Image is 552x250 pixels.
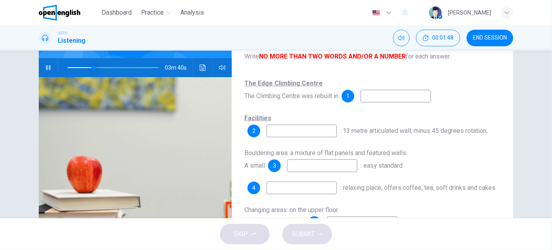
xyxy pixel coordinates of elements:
[178,6,208,20] button: Analysis
[432,35,454,41] span: 00:01:48
[244,206,339,226] span: Changing areas: on the upper floor. Locker keys: get from
[273,163,276,169] span: 3
[252,128,255,134] span: 2
[138,6,174,20] button: Practice
[244,114,271,122] u: Facilities
[346,93,350,99] span: 1
[371,10,381,16] img: en
[393,30,410,46] div: Mute
[416,30,460,46] div: Hide
[58,36,85,45] h1: Listening
[259,53,406,60] b: NO MORE THAN TWO WORDS AND/OR A NUMBER
[252,185,255,191] span: 4
[197,58,209,77] button: Click to see the audio transcription
[340,127,488,134] span: : 13 metre articulated wall; minus 45 degrees rotation;
[467,30,513,46] button: END SESSION
[181,8,204,17] span: Analysis
[448,8,491,17] div: [PERSON_NAME]
[141,8,164,17] span: Practice
[244,149,407,169] span: Bouldering area: a mixture of flat panels and featured walls. A small
[244,80,323,87] u: The Edge Climbing Centre
[98,6,135,20] button: Dashboard
[473,35,507,41] span: END SESSION
[340,184,495,191] span: : relaxing place; offers coffee, tea, soft drinks and cakes
[102,8,132,17] span: Dashboard
[416,30,460,46] button: 00:01:48
[165,58,193,77] span: 03m 40s
[58,30,67,36] span: IELTS
[244,80,338,100] span: The Climbing Centre was rebuilt in
[361,162,403,169] span: : easy standard
[429,6,442,19] img: Profile picture
[39,5,80,21] img: OpenEnglish logo
[39,5,98,21] a: OpenEnglish logo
